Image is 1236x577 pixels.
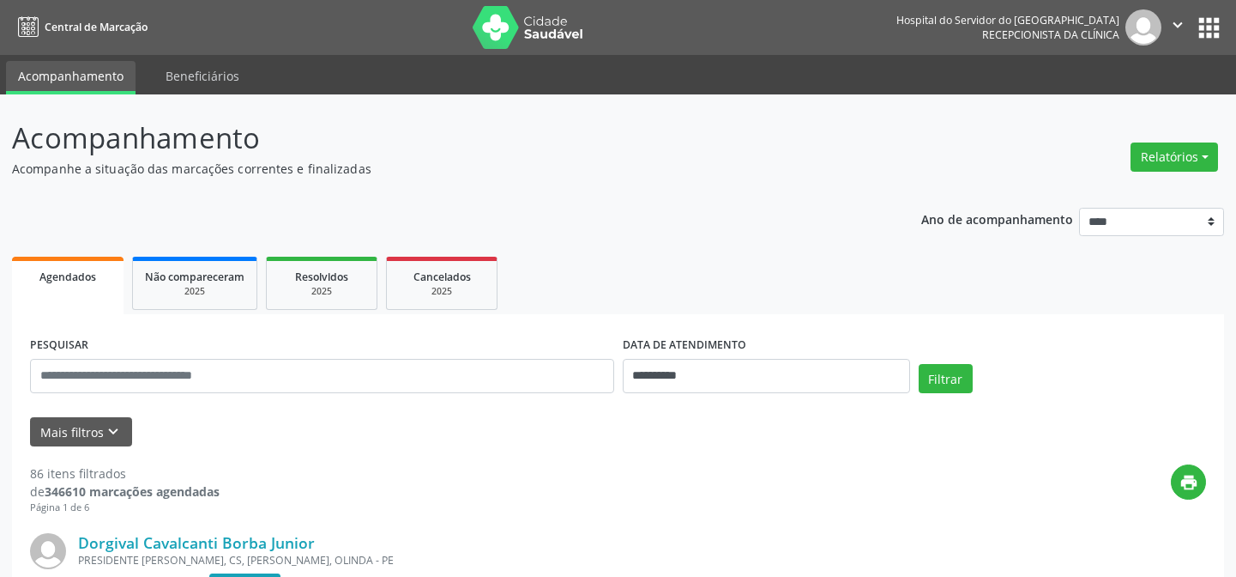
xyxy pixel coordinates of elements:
i: keyboard_arrow_down [104,422,123,441]
p: Ano de acompanhamento [921,208,1073,229]
button: Mais filtroskeyboard_arrow_down [30,417,132,447]
span: Agendados [39,270,96,284]
div: 2025 [145,285,244,298]
span: Cancelados [413,270,471,284]
div: 86 itens filtrados [30,465,220,483]
span: Resolvidos [295,270,348,284]
i:  [1168,15,1187,34]
div: PRESIDENTE [PERSON_NAME], CS, [PERSON_NAME], OLINDA - PE [78,553,949,568]
span: Não compareceram [145,270,244,284]
label: PESQUISAR [30,332,88,359]
i: print [1179,473,1198,492]
button: print [1171,465,1206,500]
div: Hospital do Servidor do [GEOGRAPHIC_DATA] [896,13,1119,27]
div: Página 1 de 6 [30,501,220,515]
a: Beneficiários [154,61,251,91]
img: img [30,533,66,569]
button: apps [1194,13,1224,43]
img: img [1125,9,1161,46]
span: Central de Marcação [45,20,148,34]
p: Acompanhamento [12,117,860,160]
div: 2025 [399,285,485,298]
a: Acompanhamento [6,61,136,94]
label: DATA DE ATENDIMENTO [623,332,746,359]
strong: 346610 marcações agendadas [45,483,220,500]
p: Acompanhe a situação das marcações correntes e finalizadas [12,160,860,178]
a: Central de Marcação [12,13,148,41]
button: Relatórios [1130,143,1218,172]
span: Recepcionista da clínica [982,27,1119,42]
div: 2025 [279,285,365,298]
button: Filtrar [919,364,973,393]
button:  [1161,9,1194,46]
a: Dorgival Cavalcanti Borba Junior [78,533,315,552]
div: de [30,483,220,501]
